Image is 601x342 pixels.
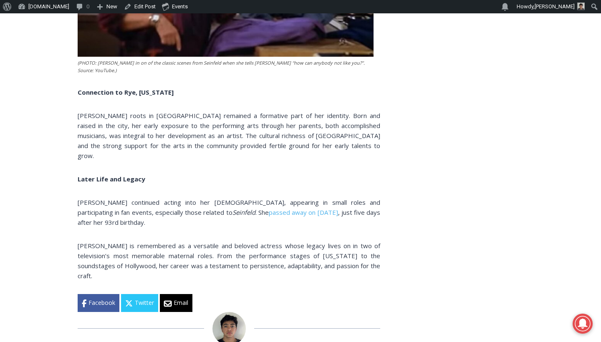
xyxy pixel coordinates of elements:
span: Open Tues. - Sun. [PHONE_NUMBER] [3,86,82,118]
span: Seinfeld [232,208,255,216]
img: Patel, Devan - bio cropped 200x200 [577,3,585,10]
span: [PERSON_NAME] roots in [GEOGRAPHIC_DATA] remained a formative part of her identity. Born and rais... [78,111,380,160]
span: . She [255,208,269,216]
span: Intern @ [DOMAIN_NAME] [218,83,387,102]
b: Later Life and Legacy [78,175,145,183]
div: "[PERSON_NAME] and I covered the [DATE] Parade, which was a really eye opening experience as I ha... [211,0,394,81]
a: Facebook [78,294,119,312]
a: passed away on [DATE] [269,208,338,216]
figcaption: (PHOTO: [PERSON_NAME] in on of the classic scenes from Seinfeld when she tells [PERSON_NAME] “how... [78,59,374,74]
a: Email [160,294,192,312]
a: Intern @ [DOMAIN_NAME] [201,81,404,104]
span: [PERSON_NAME] is remembered as a versatile and beloved actress whose legacy lives on in two of te... [78,241,380,280]
span: [PERSON_NAME] [535,3,575,10]
span: [PERSON_NAME] continued acting into her [DEMOGRAPHIC_DATA], appearing in small roles and particip... [78,198,380,216]
b: Connection to Rye, [US_STATE] [78,88,174,96]
a: Open Tues. - Sun. [PHONE_NUMBER] [0,84,84,104]
div: "the precise, almost orchestrated movements of cutting and assembling sushi and [PERSON_NAME] mak... [86,52,119,100]
a: Twitter [121,294,158,312]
